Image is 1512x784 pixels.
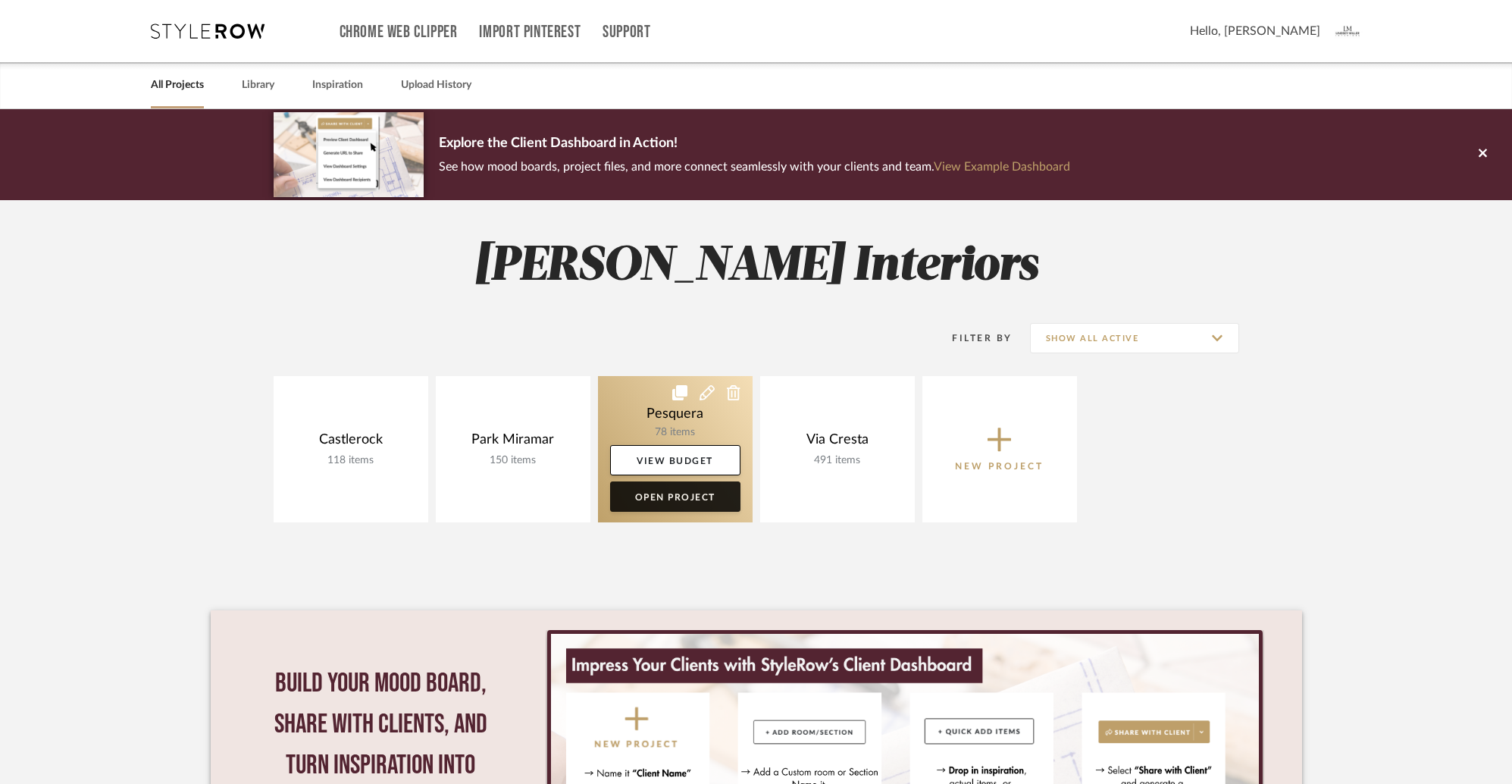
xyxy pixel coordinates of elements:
[448,431,578,454] div: Park Miramar
[274,112,424,196] img: d5d033c5-7b12-40c2-a960-1ecee1989c38.png
[151,75,204,96] a: All Projects
[610,445,740,475] a: View Budget
[772,431,903,454] div: Via Cresta
[286,454,416,467] div: 118 items
[1190,22,1320,40] span: Hello, [PERSON_NAME]
[340,26,458,39] a: Chrome Web Clipper
[933,331,1013,346] div: Filter By
[603,26,650,39] a: Support
[479,26,581,39] a: Import Pinterest
[1332,15,1363,47] img: avatar
[922,376,1077,522] button: New Project
[934,161,1070,173] a: View Example Dashboard
[772,454,903,467] div: 491 items
[242,75,274,96] a: Library
[211,238,1302,295] h2: [PERSON_NAME] Interiors
[439,132,1070,156] p: Explore the Client Dashboard in Action!
[955,459,1044,474] p: New Project
[401,75,471,96] a: Upload History
[448,454,578,467] div: 150 items
[439,156,1070,177] p: See how mood boards, project files, and more connect seamlessly with your clients and team.
[610,481,740,512] a: Open Project
[286,431,416,454] div: Castlerock
[312,75,363,96] a: Inspiration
